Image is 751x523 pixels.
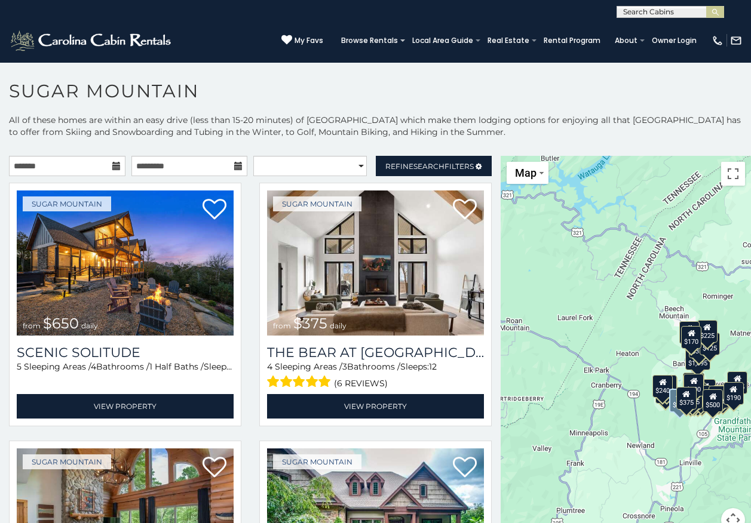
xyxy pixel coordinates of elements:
div: $300 [683,374,704,396]
div: $155 [727,371,747,394]
div: Sleeping Areas / Bathrooms / Sleeps: [267,361,484,391]
img: mail-regular-white.png [730,35,742,47]
div: $190 [723,382,743,405]
a: Browse Rentals [335,32,404,49]
a: Sugar Mountain [23,454,111,469]
span: 3 [342,361,347,372]
div: Sleeping Areas / Bathrooms / Sleeps: [17,361,234,391]
div: $170 [681,326,701,349]
a: The Bear At Sugar Mountain from $375 daily [267,190,484,336]
div: $265 [684,373,704,395]
span: $650 [43,315,79,332]
span: daily [330,321,347,330]
span: 12 [429,361,437,372]
div: $200 [695,379,716,402]
span: (6 reviews) [334,376,388,391]
img: phone-regular-white.png [712,35,724,47]
button: Toggle fullscreen view [721,162,745,186]
div: $195 [709,386,729,408]
span: Refine Filters [385,162,474,171]
a: About [609,32,643,49]
img: Scenic Solitude [17,190,234,336]
span: My Favs [295,35,323,46]
a: Rental Program [538,32,606,49]
div: $225 [697,320,717,343]
a: Scenic Solitude [17,344,234,361]
a: View Property [17,394,234,419]
a: Sugar Mountain [273,454,361,469]
a: RefineSearchFilters [376,156,492,176]
h3: The Bear At Sugar Mountain [267,344,484,361]
div: $125 [700,333,720,355]
span: 4 [91,361,96,372]
div: $1,095 [685,347,710,370]
span: from [23,321,41,330]
span: 1 Half Baths / [149,361,204,372]
span: Search [413,162,445,171]
img: The Bear At Sugar Mountain [267,190,484,336]
span: 5 [17,361,22,372]
a: My Favs [281,35,323,47]
div: $240 [679,321,699,344]
button: Change map style [507,162,548,184]
div: $190 [683,373,703,395]
span: daily [81,321,98,330]
a: Owner Login [646,32,703,49]
img: White-1-2.png [9,29,174,53]
span: from [273,321,291,330]
a: Add to favorites [203,456,226,481]
a: View Property [267,394,484,419]
span: 4 [267,361,272,372]
a: Scenic Solitude from $650 daily [17,190,234,336]
span: $375 [293,315,327,332]
div: $375 [676,387,696,410]
div: $650 [669,389,690,413]
span: 12 [232,361,240,372]
span: Map [515,167,537,179]
a: Sugar Mountain [273,196,361,211]
a: Real Estate [482,32,535,49]
a: Add to favorites [453,198,477,223]
div: $500 [703,389,723,412]
a: The Bear At [GEOGRAPHIC_DATA] [267,344,484,361]
a: Sugar Mountain [23,196,111,211]
a: Add to favorites [453,456,477,481]
div: $240 [652,375,673,398]
a: Local Area Guide [406,32,479,49]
